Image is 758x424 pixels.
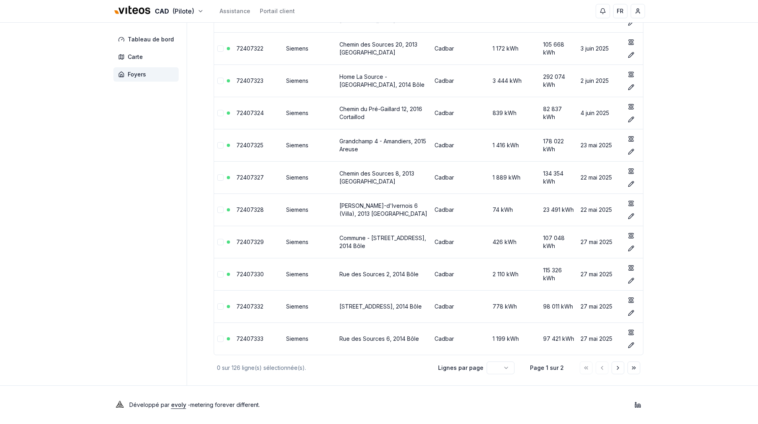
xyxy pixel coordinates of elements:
span: FR [617,7,624,15]
button: Sélectionner la ligne [217,271,224,277]
div: 23 491 kWh [543,206,575,214]
td: 27 mai 2025 [577,290,622,322]
div: 1 199 kWh [477,335,537,343]
div: 115 326 kWh [543,266,575,282]
a: 72407333 [236,335,263,342]
a: Rue des Sources 6, 2014 Bôle [339,335,419,342]
td: 2 juin 2025 [577,64,622,97]
a: Portail client [260,7,295,15]
a: 72407324 [236,109,264,116]
td: Siemens [283,97,336,129]
td: Cadbar [431,129,474,161]
a: Chemin des Sources 8, 2013 [GEOGRAPHIC_DATA] [339,170,414,185]
span: (Pilote) [172,6,194,16]
div: 1 416 kWh [477,141,537,149]
span: Foyers [128,70,146,78]
td: 3 juin 2025 [577,32,622,64]
div: 839 kWh [477,109,537,117]
a: 72407330 [236,271,264,277]
td: 27 mai 2025 [577,258,622,290]
a: Home La Source - [GEOGRAPHIC_DATA], 2014 Bôle [339,73,425,88]
td: 23 mai 2025 [577,129,622,161]
div: 178 022 kWh [543,137,575,153]
a: Chemin du Pré-Gaillard 12, 2016 Cortaillod [339,106,422,120]
img: Viteos - CAD Logo [113,1,152,20]
td: Cadbar [431,97,474,129]
td: Cadbar [431,32,474,64]
button: Sélectionner la ligne [217,303,224,310]
a: evoly [171,401,186,408]
td: Siemens [283,258,336,290]
a: 72407323 [236,77,263,84]
td: Siemens [283,64,336,97]
div: 1 889 kWh [477,174,537,182]
p: Développé par - metering forever different . [129,399,260,410]
span: CAD [155,6,169,16]
span: Carte [128,53,143,61]
button: Sélectionner la ligne [217,45,224,52]
a: Assistance [220,7,250,15]
td: Cadbar [431,226,474,258]
img: Evoly Logo [113,399,126,411]
div: 98 011 kWh [543,303,575,311]
td: Siemens [283,193,336,226]
button: Sélectionner la ligne [217,207,224,213]
button: Sélectionner la ligne [217,110,224,116]
td: 22 mai 2025 [577,193,622,226]
button: Aller à la page suivante [612,361,624,374]
td: Cadbar [431,64,474,97]
a: Commune - [STREET_ADDRESS], 2014 Bôle [339,234,426,249]
a: 72407325 [236,142,263,148]
div: Page 1 sur 2 [527,364,567,372]
td: Siemens [283,290,336,322]
td: Siemens [283,32,336,64]
td: Cadbar [431,193,474,226]
span: Tableau de bord [128,35,174,43]
a: 72407322 [236,45,263,52]
div: 778 kWh [477,303,537,311]
button: Sélectionner la ligne [217,239,224,245]
td: Siemens [283,226,336,258]
a: 72407329 [236,238,264,245]
button: CAD(Pilote) [113,3,204,20]
button: FR [613,4,627,18]
td: Cadbar [431,322,474,355]
td: Cadbar [431,290,474,322]
a: 72407327 [236,174,264,181]
td: Siemens [283,322,336,355]
div: 74 kWh [477,206,537,214]
td: Cadbar [431,258,474,290]
div: 97 421 kWh [543,335,575,343]
div: 0 sur 126 ligne(s) sélectionnée(s). [217,364,425,372]
td: 27 mai 2025 [577,322,622,355]
td: 22 mai 2025 [577,161,622,193]
button: Sélectionner la ligne [217,174,224,181]
a: Carte [113,50,182,64]
div: 107 048 kWh [543,234,575,250]
a: 72407328 [236,206,264,213]
a: Chemin des Sources 20, 2013 [GEOGRAPHIC_DATA] [339,41,417,56]
a: 72407332 [236,303,263,310]
td: Cadbar [431,161,474,193]
p: Lignes par page [438,364,483,372]
a: Grandchamp 4 - Amandiers, 2015 Areuse [339,138,426,152]
button: Aller à la dernière page [627,361,640,374]
a: Rue des Sources 2, 2014 Bôle [339,271,419,277]
div: 105 668 kWh [543,41,575,57]
a: [PERSON_NAME]-d'Ivernois 6 (Villa), 2013 [GEOGRAPHIC_DATA] [339,202,427,217]
a: [STREET_ADDRESS], 2014 Bôle [339,303,422,310]
td: 27 mai 2025 [577,226,622,258]
div: 82 837 kWh [543,105,575,121]
button: Sélectionner la ligne [217,78,224,84]
div: 1 172 kWh [477,45,537,53]
div: 3 444 kWh [477,77,537,85]
td: Siemens [283,161,336,193]
a: Tableau de bord [113,32,182,47]
a: Foyers [113,67,182,82]
button: Sélectionner la ligne [217,336,224,342]
div: 134 354 kWh [543,170,575,186]
div: 2 110 kWh [477,270,537,278]
a: Rue Basse 35, 2013 [GEOGRAPHIC_DATA] [339,9,396,23]
button: Sélectionner la ligne [217,142,224,148]
td: 4 juin 2025 [577,97,622,129]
